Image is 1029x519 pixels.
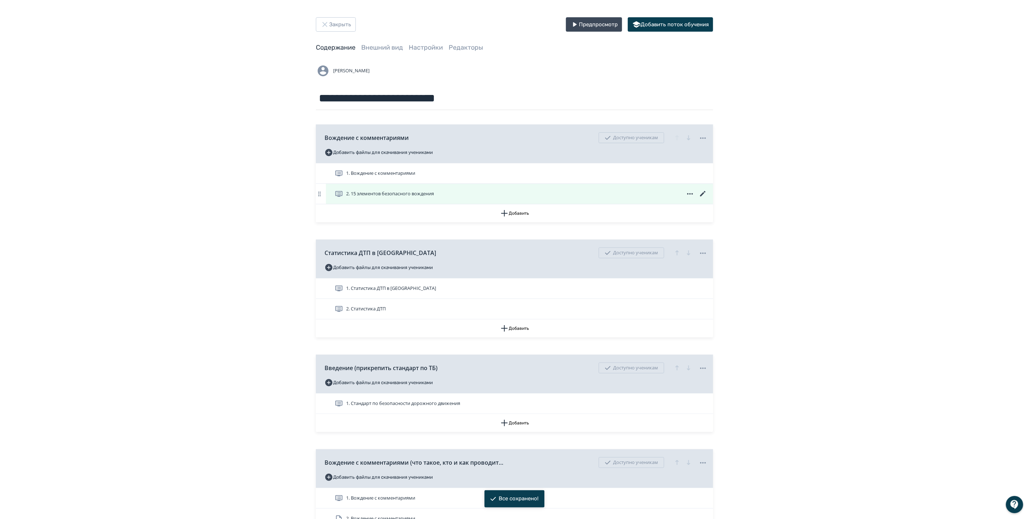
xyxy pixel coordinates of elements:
[599,457,664,468] div: Доступно ученикам
[346,495,415,502] span: 1. Вождение с комментариями
[316,278,713,299] div: 1. Статистика ДТП в [GEOGRAPHIC_DATA]
[325,147,433,158] button: Добавить файлы для скачивания учениками
[346,170,415,177] span: 1. Вождение с комментариями
[599,247,664,258] div: Доступно ученикам
[325,249,436,257] span: Статистика ДТП в [GEOGRAPHIC_DATA]
[346,190,434,197] span: 2. 15 элементов безопасного вождения
[325,262,433,273] button: Добавить файлы для скачивания учениками
[316,299,713,319] div: 2. Статистика ДТП
[325,472,433,483] button: Добавить файлы для скачивания учениками
[599,132,664,143] div: Доступно ученикам
[325,458,504,467] span: Вождение с комментариями (что такое, кто и как проводит, отчетность)
[449,44,483,51] a: Редакторы
[566,17,622,32] button: Предпросмотр
[325,133,409,142] span: Вождение с комментариями
[346,285,436,292] span: 1. Статистика ДТП в РФ
[316,163,713,184] div: 1. Вождение с комментариями
[628,17,713,32] button: Добавить поток обучения
[599,363,664,373] div: Доступно ученикам
[499,495,539,502] div: Все сохранено!
[333,67,370,74] span: [PERSON_NAME]
[316,184,713,204] div: 2. 15 элементов безопасного вождения
[316,488,713,509] div: 1. Вождение с комментариями
[316,393,713,414] div: 1. Стандарт по безопасности дорожного движения
[316,17,356,32] button: Закрыть
[316,204,713,222] button: Добавить
[316,319,713,337] button: Добавить
[409,44,443,51] a: Настройки
[361,44,403,51] a: Внешний вид
[316,44,355,51] a: Содержание
[325,364,438,372] span: Введение (прикрепить стандарт по ТБ)
[346,400,460,407] span: 1. Стандарт по безопасности дорожного движения
[325,377,433,388] button: Добавить файлы для скачивания учениками
[346,305,386,313] span: 2. Статистика ДТП
[316,414,713,432] button: Добавить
